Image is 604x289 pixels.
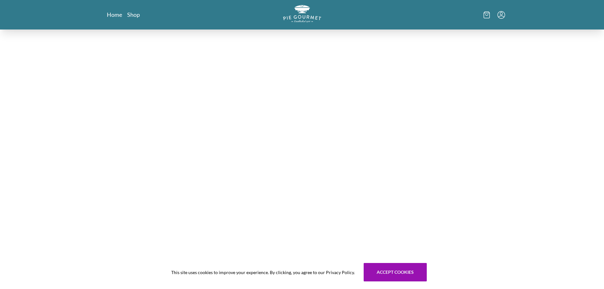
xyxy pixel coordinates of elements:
span: This site uses cookies to improve your experience. By clicking, you agree to our Privacy Policy. [171,269,355,276]
a: Logo [283,5,321,24]
button: Accept cookies [364,263,427,281]
img: logo [283,5,321,23]
button: Menu [497,11,505,19]
a: Home [107,11,122,18]
a: Shop [127,11,140,18]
